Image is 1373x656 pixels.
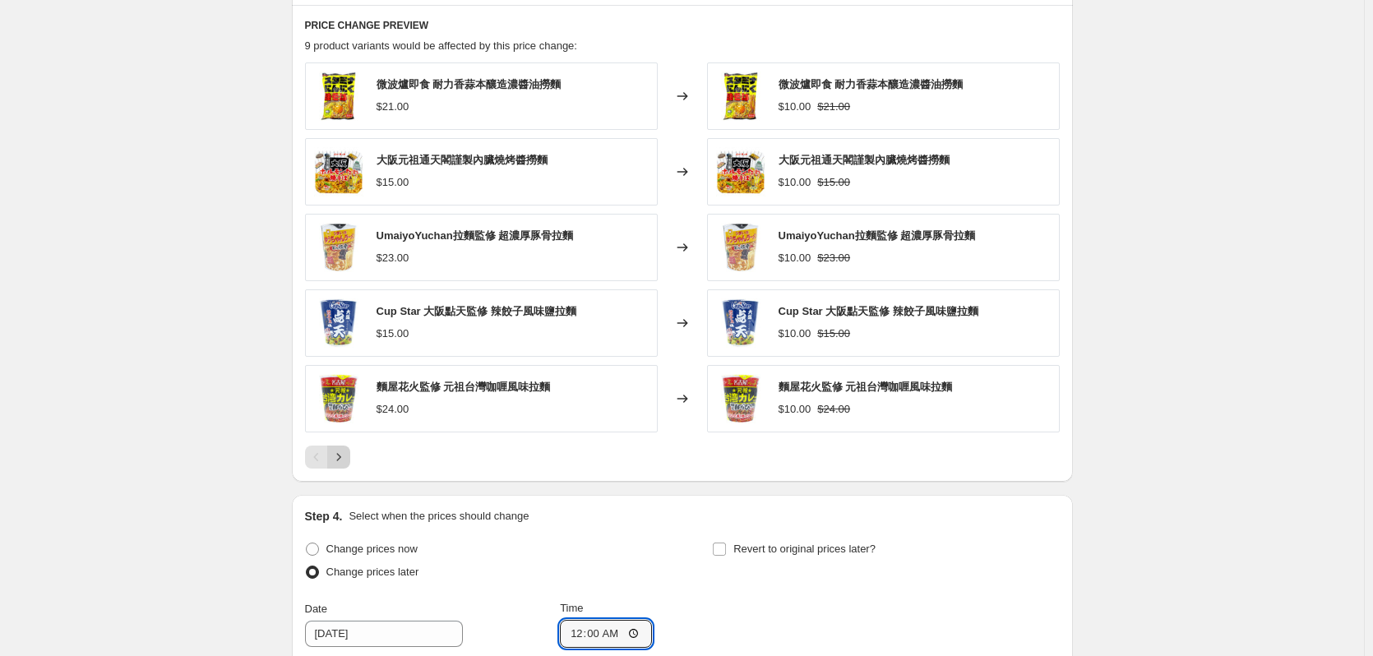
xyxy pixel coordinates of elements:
span: 麵屋花火監修 元祖台灣咖喱風味拉麵 [779,381,953,393]
strike: $15.00 [817,174,850,191]
span: Revert to original prices later? [733,543,876,555]
img: 4901990380690_a62e61e4-94fc-4d94-8406-8614f8d14a53_80x.jpg [716,223,765,272]
strike: $23.00 [817,250,850,266]
span: Change prices now [326,543,418,555]
div: $24.00 [377,401,409,418]
span: 麵屋花火監修 元祖台灣咖喱風味拉麵 [377,381,551,393]
span: Time [560,602,583,614]
div: $21.00 [377,99,409,115]
strike: $21.00 [817,99,850,115]
img: 4901734058052_127a0df5-426e-49fd-abca-fafbb5e2cf5e_80x.jpg [314,298,363,348]
span: 微波爐即食 耐力香蒜本釀造濃醬油撈麵 [377,78,562,90]
span: UmaiyoYuchan拉麵監修 超濃厚豚骨拉麵 [377,229,574,242]
div: $10.00 [779,401,811,418]
span: Cup Star 大阪點天監修 辣餃子風味鹽拉麵 [377,305,576,317]
span: 大阪元祖通天閣謹製內臟燒烤醬撈麵 [779,154,950,166]
div: $10.00 [779,174,811,191]
input: 12:00 [560,620,652,648]
div: $10.00 [779,250,811,266]
span: Cup Star 大阪點天監修 辣餃子風味鹽拉麵 [779,305,978,317]
img: 4901734058052_127a0df5-426e-49fd-abca-fafbb5e2cf5e_80x.jpg [716,298,765,348]
h2: Step 4. [305,508,343,524]
span: Change prices later [326,566,419,578]
span: 大阪元祖通天閣謹製內臟燒烤醬撈麵 [377,154,548,166]
strike: $24.00 [817,401,850,418]
input: 9/10/2025 [305,621,463,647]
div: $10.00 [779,99,811,115]
img: 4901990380690_a62e61e4-94fc-4d94-8406-8614f8d14a53_80x.jpg [314,223,363,272]
img: 4901734058113_8377fd00-629e-42c9-9893-7b554cb27973_80x.jpg [314,374,363,423]
img: 4903088017822_e7be0781-1d59-4c6b-b5ed-bcef2596c847_80x.jpg [314,147,363,196]
div: $15.00 [377,174,409,191]
span: 微波爐即食 耐力香蒜本釀造濃醬油撈麵 [779,78,964,90]
div: $15.00 [377,326,409,342]
p: Select when the prices should change [349,508,529,524]
span: 9 product variants would be affected by this price change: [305,39,577,52]
img: 4515996940941_ec9642de-7a87-4c67-9024-2546eecff27c_80x.jpg [314,72,363,121]
span: UmaiyoYuchan拉麵監修 超濃厚豚骨拉麵 [779,229,976,242]
div: $10.00 [779,326,811,342]
img: 4515996940941_ec9642de-7a87-4c67-9024-2546eecff27c_80x.jpg [716,72,765,121]
button: Next [327,446,350,469]
nav: Pagination [305,446,350,469]
img: 4903088017822_e7be0781-1d59-4c6b-b5ed-bcef2596c847_80x.jpg [716,147,765,196]
h6: PRICE CHANGE PREVIEW [305,19,1060,32]
span: Date [305,603,327,615]
img: 4901734058113_8377fd00-629e-42c9-9893-7b554cb27973_80x.jpg [716,374,765,423]
strike: $15.00 [817,326,850,342]
div: $23.00 [377,250,409,266]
